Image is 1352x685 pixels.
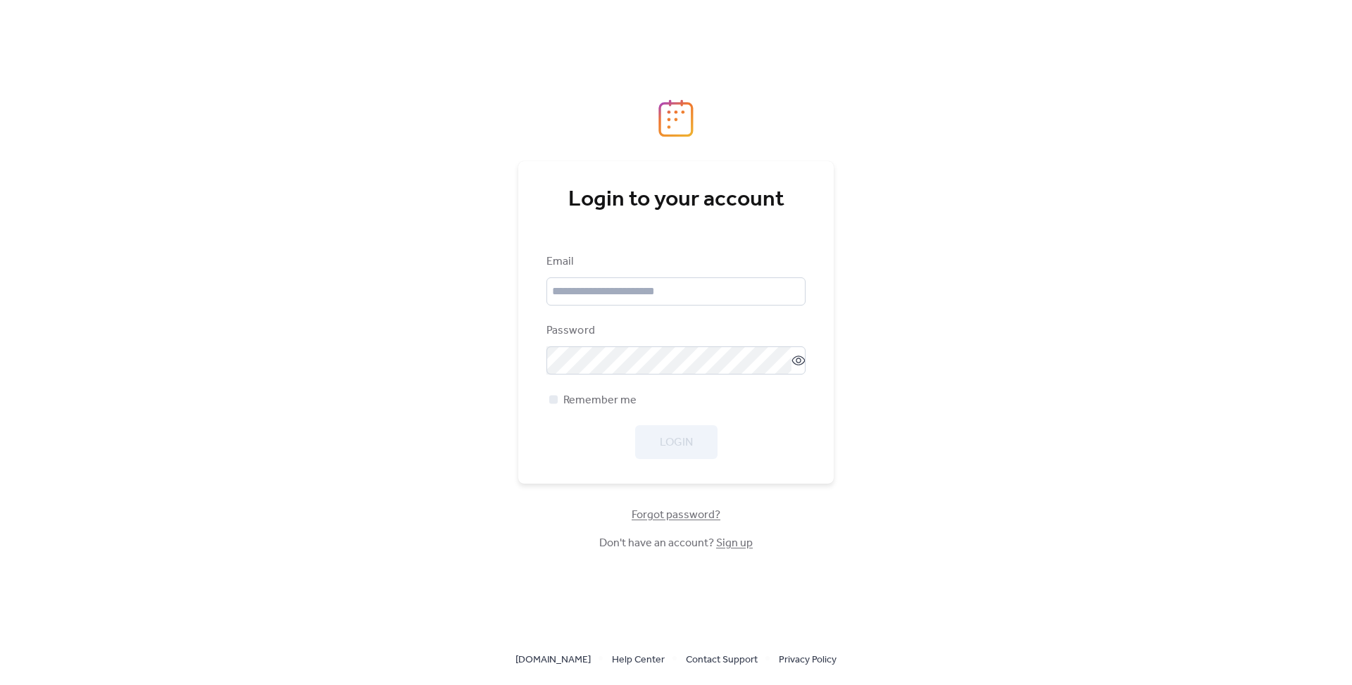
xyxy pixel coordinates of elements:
[599,535,753,552] span: Don't have an account?
[612,651,665,668] a: Help Center
[779,651,837,668] a: Privacy Policy
[546,186,806,214] div: Login to your account
[515,651,591,668] a: [DOMAIN_NAME]
[546,253,803,270] div: Email
[546,322,803,339] div: Password
[632,511,720,519] a: Forgot password?
[612,652,665,669] span: Help Center
[779,652,837,669] span: Privacy Policy
[686,652,758,669] span: Contact Support
[716,532,753,554] a: Sign up
[563,392,637,409] span: Remember me
[632,507,720,524] span: Forgot password?
[658,99,694,137] img: logo
[515,652,591,669] span: [DOMAIN_NAME]
[686,651,758,668] a: Contact Support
